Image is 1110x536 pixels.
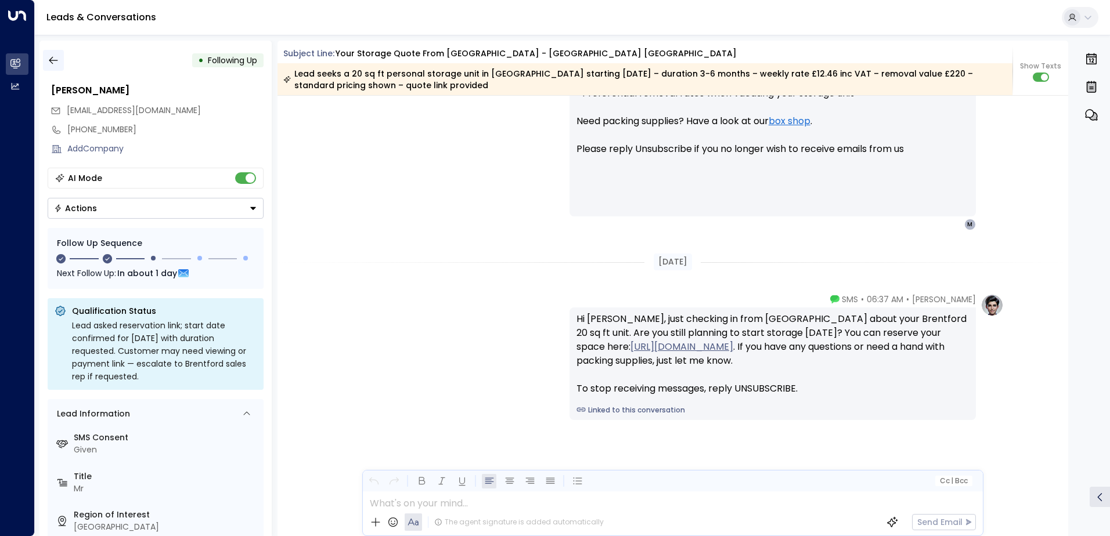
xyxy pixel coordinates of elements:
span: Subject Line: [283,48,334,59]
button: Cc|Bcc [935,476,972,487]
a: Linked to this conversation [576,405,969,415]
div: Your storage quote from [GEOGRAPHIC_DATA] - [GEOGRAPHIC_DATA] [GEOGRAPHIC_DATA] [336,48,737,60]
div: Button group with a nested menu [48,198,264,219]
span: Cc Bcc [939,477,967,485]
label: Title [74,470,259,483]
div: • [198,50,204,71]
div: [GEOGRAPHIC_DATA] [74,521,259,533]
span: • [861,294,864,305]
a: Leads & Conversations [46,10,156,24]
div: [PHONE_NUMBER] [67,124,264,136]
div: Lead Information [53,408,130,420]
label: SMS Consent [74,432,259,444]
div: Lead asked reservation link; start date confirmed for [DATE] with duration requested. Customer ma... [72,319,257,383]
div: AddCompany [67,143,264,155]
div: AI Mode [68,172,102,184]
div: M [964,219,976,230]
div: Mr [74,483,259,495]
div: Follow Up Sequence [57,237,254,249]
span: In about 1 day [117,267,177,280]
img: profile-logo.png [981,294,1004,317]
button: Actions [48,198,264,219]
div: [PERSON_NAME] [51,84,264,97]
a: [URL][DOMAIN_NAME] [630,340,733,354]
div: Actions [54,203,97,213]
span: [EMAIL_ADDRESS][DOMAIN_NAME] [67,104,201,116]
button: Undo [366,474,381,488]
label: Region of Interest [74,509,259,521]
a: box shop [769,114,810,128]
div: Next Follow Up: [57,267,254,280]
span: 06:37 AM [867,294,903,305]
span: mihail3k@gmail.com [67,104,201,117]
span: Show Texts [1020,61,1061,71]
span: • [906,294,909,305]
div: The agent signature is added automatically [434,517,604,527]
div: Given [74,444,259,456]
div: Hi [PERSON_NAME], just checking in from [GEOGRAPHIC_DATA] about your Brentford 20 sq ft unit. Are... [576,312,969,396]
div: [DATE] [654,253,692,270]
span: | [951,477,953,485]
div: Lead seeks a 20 sq ft personal storage unit in [GEOGRAPHIC_DATA] starting [DATE] – duration 3-6 m... [283,68,1006,91]
span: [PERSON_NAME] [912,294,976,305]
span: Following Up [208,55,257,66]
p: Qualification Status [72,305,257,317]
span: SMS [842,294,858,305]
button: Redo [387,474,401,488]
